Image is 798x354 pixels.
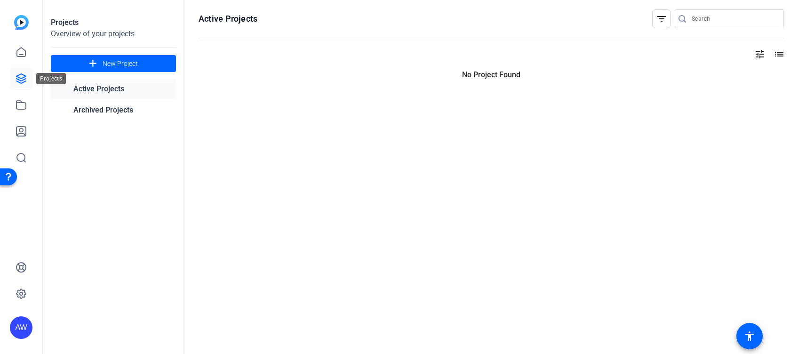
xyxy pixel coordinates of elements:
[773,48,784,60] mat-icon: list
[36,73,66,84] div: Projects
[199,69,784,80] p: No Project Found
[656,13,667,24] mat-icon: filter_list
[10,316,32,339] div: AW
[51,80,176,99] a: Active Projects
[754,48,766,60] mat-icon: tune
[692,13,776,24] input: Search
[51,55,176,72] button: New Project
[51,101,176,120] a: Archived Projects
[51,17,176,28] div: Projects
[744,330,755,342] mat-icon: accessibility
[51,28,176,40] div: Overview of your projects
[103,59,138,69] span: New Project
[87,58,99,70] mat-icon: add
[199,13,257,24] h1: Active Projects
[14,15,29,30] img: blue-gradient.svg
